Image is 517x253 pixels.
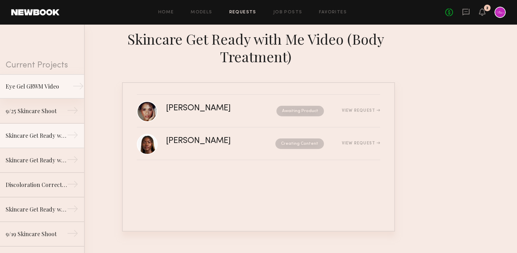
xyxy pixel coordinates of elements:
div: → [67,228,78,242]
div: Discoloration Correcting Serum GRWM Video [6,181,67,189]
div: Skincare Get Ready with Me Video (Body Treatment) [6,131,67,140]
div: → [67,179,78,193]
a: Models [191,10,212,15]
div: View Request [342,109,380,113]
nb-request-status: Creating Content [275,138,324,149]
div: → [67,105,78,119]
div: 9/19 Skincare Shoot [6,230,67,238]
div: [PERSON_NAME] [166,104,254,112]
a: Home [158,10,174,15]
div: [PERSON_NAME] [166,137,253,145]
a: [PERSON_NAME]Awaiting ProductView Request [137,95,380,128]
div: Skincare Get Ready with Me Video [6,205,67,214]
div: 2 [486,6,489,10]
div: → [67,129,78,143]
a: Favorites [319,10,347,15]
nb-request-status: Awaiting Product [276,106,324,116]
div: Eye Gel GRWM Video [6,82,67,91]
div: Skincare Get Ready with Me Video (Eye Gel) [6,156,67,164]
div: → [67,203,78,217]
div: View Request [342,141,380,145]
div: → [72,80,84,95]
div: 9/25 Skincare Shoot [6,107,67,115]
a: Requests [229,10,256,15]
div: Skincare Get Ready with Me Video (Body Treatment) [122,30,395,65]
div: → [67,154,78,168]
a: [PERSON_NAME]Creating ContentView Request [137,128,380,160]
a: Job Posts [273,10,302,15]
